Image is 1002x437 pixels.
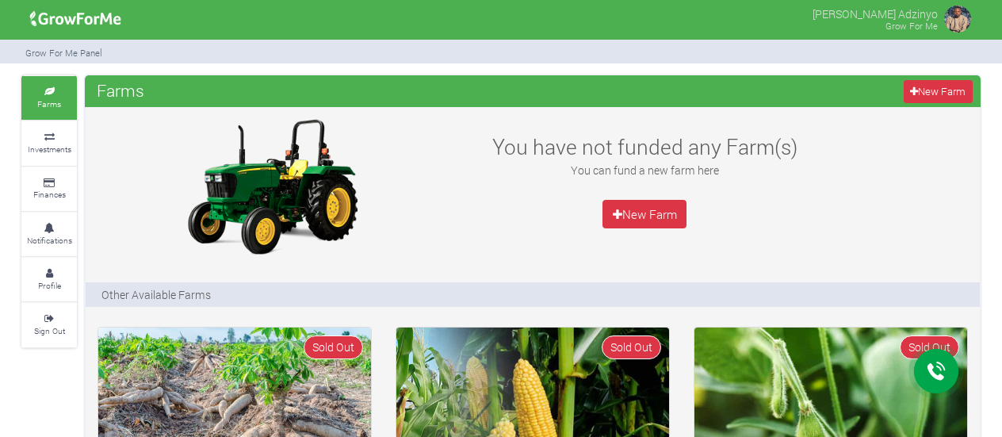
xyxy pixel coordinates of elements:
[33,189,66,200] small: Finances
[34,325,65,336] small: Sign Out
[602,335,661,358] span: Sold Out
[472,162,817,178] p: You can fund a new farm here
[602,200,686,228] a: New Farm
[472,134,817,159] h3: You have not funded any Farm(s)
[37,98,61,109] small: Farms
[173,115,371,258] img: growforme image
[900,335,959,358] span: Sold Out
[25,47,102,59] small: Grow For Me Panel
[21,258,77,301] a: Profile
[21,213,77,256] a: Notifications
[21,303,77,347] a: Sign Out
[28,144,71,155] small: Investments
[101,286,211,303] p: Other Available Farms
[38,280,61,291] small: Profile
[21,121,77,165] a: Investments
[27,235,72,246] small: Notifications
[904,80,973,103] a: New Farm
[813,3,938,22] p: [PERSON_NAME] Adzinyo
[942,3,973,35] img: growforme image
[25,3,127,35] img: growforme image
[21,76,77,120] a: Farms
[93,75,148,106] span: Farms
[304,335,363,358] span: Sold Out
[21,167,77,211] a: Finances
[885,20,938,32] small: Grow For Me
